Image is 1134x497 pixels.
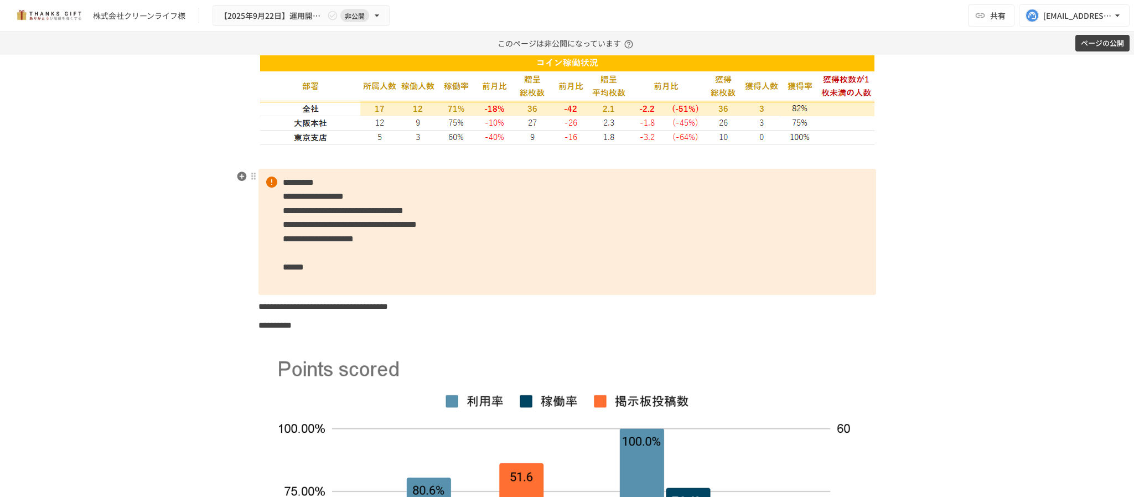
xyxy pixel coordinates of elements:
span: 共有 [990,9,1006,22]
div: 株式会社クリーンライフ様 [93,10,185,22]
button: [EMAIL_ADDRESS][DOMAIN_NAME] [1019,4,1130,27]
button: 共有 [968,4,1014,27]
button: 【2025年9月22日】運用開始後振り返りミーティング非公開 [213,5,390,27]
div: [EMAIL_ADDRESS][DOMAIN_NAME] [1043,9,1112,23]
img: mMP1OxWUAhQbsRWCurg7vIHe5HqDpP7qZo7fRoNLXQh [13,7,84,24]
span: 【2025年9月22日】運用開始後振り返りミーティング [220,9,325,23]
p: このページは非公開になっています [498,32,636,55]
span: 非公開 [340,10,369,22]
button: ページの公開 [1075,35,1130,52]
img: AC0CQvmJ4vvGnA6HCwJdgjaV6Js6dbaWIFreFZjb1Eh [260,55,874,145]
